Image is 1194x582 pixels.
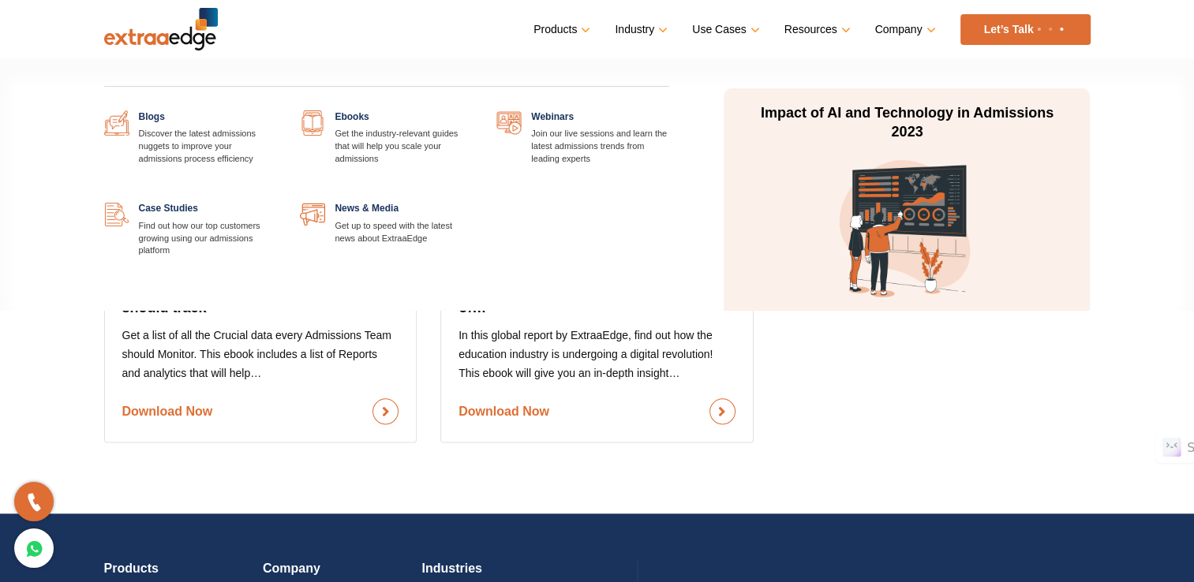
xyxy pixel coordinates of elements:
[459,398,735,424] a: Download Now
[758,104,1055,142] p: Impact of AI and Technology in Admissions 2023
[960,14,1091,45] a: Let’s Talk
[615,18,664,41] a: Industry
[875,18,933,41] a: Company
[692,18,756,41] a: Use Cases
[533,18,587,41] a: Products
[122,398,399,424] a: Download Now
[784,18,848,41] a: Resources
